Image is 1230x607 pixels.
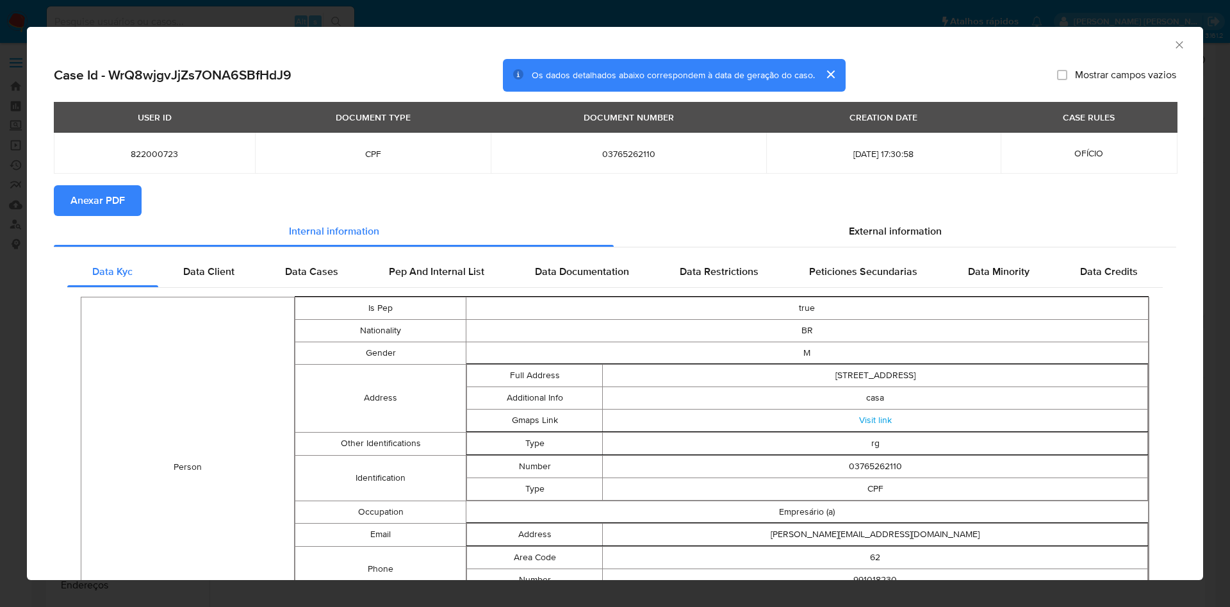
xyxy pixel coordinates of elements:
[285,264,338,279] span: Data Cases
[466,387,603,409] td: Additional Info
[130,106,179,128] div: USER ID
[295,319,466,342] td: Nationality
[1074,147,1103,160] span: OFÍCIO
[466,319,1148,342] td: BR
[466,501,1148,523] td: Empresário (a)
[506,148,751,160] span: 03765262110
[69,148,240,160] span: 822000723
[295,297,466,319] td: Is Pep
[67,256,1163,287] div: Detailed internal info
[92,264,133,279] span: Data Kyc
[466,432,603,454] td: Type
[389,264,484,279] span: Pep And Internal List
[183,264,234,279] span: Data Client
[466,364,603,387] td: Full Address
[295,455,466,501] td: Identification
[70,187,125,215] span: Anexar PDF
[576,106,682,128] div: DOCUMENT NUMBER
[295,501,466,523] td: Occupation
[1055,106,1122,128] div: CASE RULES
[1080,264,1138,279] span: Data Credits
[842,106,925,128] div: CREATION DATE
[466,409,603,431] td: Gmaps Link
[603,569,1148,591] td: 991018230
[603,432,1148,454] td: rg
[603,546,1148,569] td: 62
[849,224,942,238] span: External information
[466,523,603,545] td: Address
[27,27,1203,580] div: closure-recommendation-modal
[54,185,142,216] button: Anexar PDF
[603,478,1148,500] td: CPF
[603,364,1148,387] td: [STREET_ADDRESS]
[295,432,466,455] td: Other Identifications
[328,106,418,128] div: DOCUMENT TYPE
[782,148,985,160] span: [DATE] 17:30:58
[466,569,603,591] td: Number
[809,264,917,279] span: Peticiones Secundarias
[603,455,1148,478] td: 03765262110
[295,546,466,592] td: Phone
[466,478,603,500] td: Type
[466,342,1148,364] td: M
[968,264,1029,279] span: Data Minority
[1173,38,1185,50] button: Fechar a janela
[535,264,629,279] span: Data Documentation
[603,523,1148,545] td: [PERSON_NAME][EMAIL_ADDRESS][DOMAIN_NAME]
[466,455,603,478] td: Number
[289,224,379,238] span: Internal information
[815,59,846,90] button: cerrar
[295,523,466,546] td: Email
[532,69,815,81] span: Os dados detalhados abaixo correspondem à data de geração do caso.
[603,387,1148,409] td: casa
[270,148,475,160] span: CPF
[295,342,466,364] td: Gender
[466,297,1148,319] td: true
[1057,70,1067,80] input: Mostrar campos vazios
[54,67,291,83] h2: Case Id - WrQ8wjgvJjZs7ONA6SBfHdJ9
[680,264,758,279] span: Data Restrictions
[466,546,603,569] td: Area Code
[1075,69,1176,81] span: Mostrar campos vazios
[295,364,466,432] td: Address
[54,216,1176,247] div: Detailed info
[859,413,892,426] a: Visit link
